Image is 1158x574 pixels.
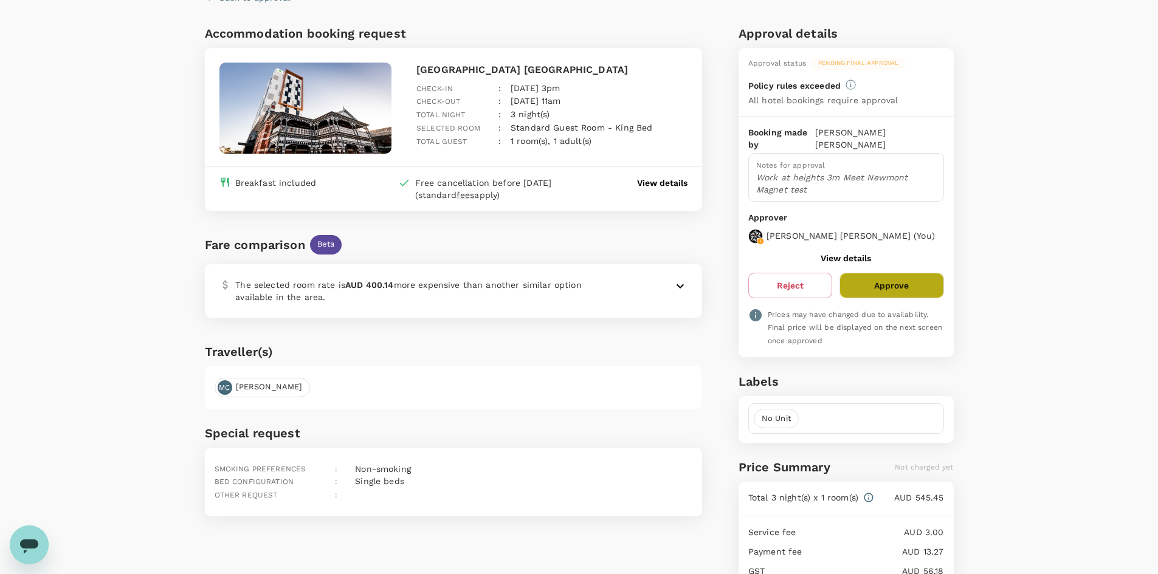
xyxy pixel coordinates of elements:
[821,253,871,263] button: View details
[416,97,460,106] span: Check-out
[511,108,550,120] p: 3 night(s)
[345,280,394,290] span: AUD 400.14
[205,235,305,255] div: Fare comparison
[511,82,560,94] p: [DATE] 3pm
[489,98,501,121] div: :
[335,491,337,499] span: :
[802,545,944,558] p: AUD 13.27
[895,463,953,471] span: Not charged yet
[416,84,453,93] span: Check-in
[748,545,802,558] p: Payment fee
[415,177,588,201] div: Free cancellation before [DATE] (standard apply)
[310,239,342,250] span: Beta
[839,273,943,298] button: Approve
[511,135,591,147] p: 1 room(s), 1 adult(s)
[489,112,501,135] div: :
[874,491,943,504] p: AUD 545.45
[748,229,763,244] img: avatar-669f10fb90e1f.png
[511,95,561,107] p: [DATE] 11am
[796,526,944,538] p: AUD 3.00
[416,137,467,146] span: Total guest
[335,465,337,473] span: :
[416,124,480,132] span: Selected room
[205,342,703,361] h6: Traveller(s)
[748,273,832,298] button: Reject
[10,525,49,564] iframe: Button to launch messaging window
[739,457,830,477] h6: Price Summary
[205,423,703,443] h6: Special request
[756,161,825,169] span: Notes for approval
[350,458,411,475] div: Non-smoking
[756,171,936,196] p: Work at heights 3m Meet Newmont Magnet test
[215,477,294,486] span: Bed configuration
[815,126,944,151] p: [PERSON_NAME] [PERSON_NAME]
[218,380,232,395] div: MC
[748,126,815,151] p: Booking made by
[489,125,501,148] div: :
[215,465,306,473] span: Smoking preferences
[489,85,501,108] div: :
[416,111,466,119] span: Total night
[768,310,942,346] span: Prices may have changed due to availability. Final price will be displayed on the next screen onc...
[739,24,954,43] h6: Approval details
[205,24,451,43] h6: Accommodation booking request
[457,190,475,200] span: fees
[235,177,317,189] div: Breakfast included
[511,121,653,134] p: Standard Guest Room - King Bed
[235,279,609,303] p: The selected room rate is more expensive than another similar option available in the area.
[416,63,688,77] p: [GEOGRAPHIC_DATA] [GEOGRAPHIC_DATA]
[748,211,944,224] p: Approver
[748,80,841,92] p: Policy rules exceeded
[215,491,278,499] span: Other request
[489,72,501,95] div: :
[748,526,796,538] p: Service fee
[754,413,798,425] span: No Unit
[637,177,688,189] button: View details
[350,470,404,488] div: Single beds
[748,491,858,504] p: Total 3 night(s) x 1 room(s)
[739,372,954,391] h6: Labels
[219,63,392,154] img: hotel
[748,94,898,106] p: All hotel bookings require approval
[748,58,806,70] div: Approval status
[335,477,337,486] span: :
[811,59,906,67] span: Pending final approval
[767,230,935,242] p: [PERSON_NAME] [PERSON_NAME] ( You )
[229,381,310,393] span: [PERSON_NAME]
